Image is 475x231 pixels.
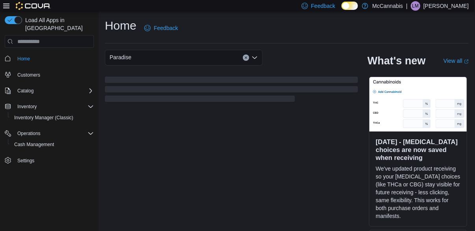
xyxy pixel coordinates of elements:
[341,2,358,10] input: Dark Mode
[14,70,94,80] span: Customers
[14,102,94,111] span: Inventory
[14,129,94,138] span: Operations
[141,20,181,36] a: Feedback
[14,53,94,63] span: Home
[11,113,94,122] span: Inventory Manager (Classic)
[376,138,460,162] h3: [DATE] - [MEDICAL_DATA] choices are now saved when receiving
[376,165,460,220] p: We've updated product receiving so your [MEDICAL_DATA] choices (like THCa or CBG) stay visible fo...
[14,156,37,165] a: Settings
[8,139,97,150] button: Cash Management
[311,2,335,10] span: Feedback
[14,156,94,165] span: Settings
[17,72,40,78] span: Customers
[372,1,403,11] p: McCannabis
[14,86,37,96] button: Catalog
[243,54,249,61] button: Clear input
[11,140,57,149] a: Cash Management
[2,155,97,166] button: Settings
[17,56,30,62] span: Home
[2,53,97,64] button: Home
[464,59,469,64] svg: External link
[251,54,258,61] button: Open list of options
[17,88,34,94] span: Catalog
[2,128,97,139] button: Operations
[2,69,97,81] button: Customers
[14,129,44,138] button: Operations
[443,58,469,64] a: View allExternal link
[8,112,97,123] button: Inventory Manager (Classic)
[423,1,469,11] p: [PERSON_NAME]
[411,1,420,11] div: Logan Maloney
[11,140,94,149] span: Cash Management
[14,86,94,96] span: Catalog
[14,54,33,64] a: Home
[2,85,97,96] button: Catalog
[14,70,43,80] a: Customers
[22,16,94,32] span: Load All Apps in [GEOGRAPHIC_DATA]
[412,1,419,11] span: LM
[367,54,425,67] h2: What's new
[17,103,37,110] span: Inventory
[14,141,54,148] span: Cash Management
[105,78,358,103] span: Loading
[110,53,131,62] span: Paradise
[406,1,408,11] p: |
[17,158,34,164] span: Settings
[16,2,51,10] img: Cova
[14,115,73,121] span: Inventory Manager (Classic)
[2,101,97,112] button: Inventory
[105,18,136,34] h1: Home
[14,102,40,111] button: Inventory
[5,49,94,187] nav: Complex example
[17,130,41,137] span: Operations
[154,24,178,32] span: Feedback
[11,113,76,122] a: Inventory Manager (Classic)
